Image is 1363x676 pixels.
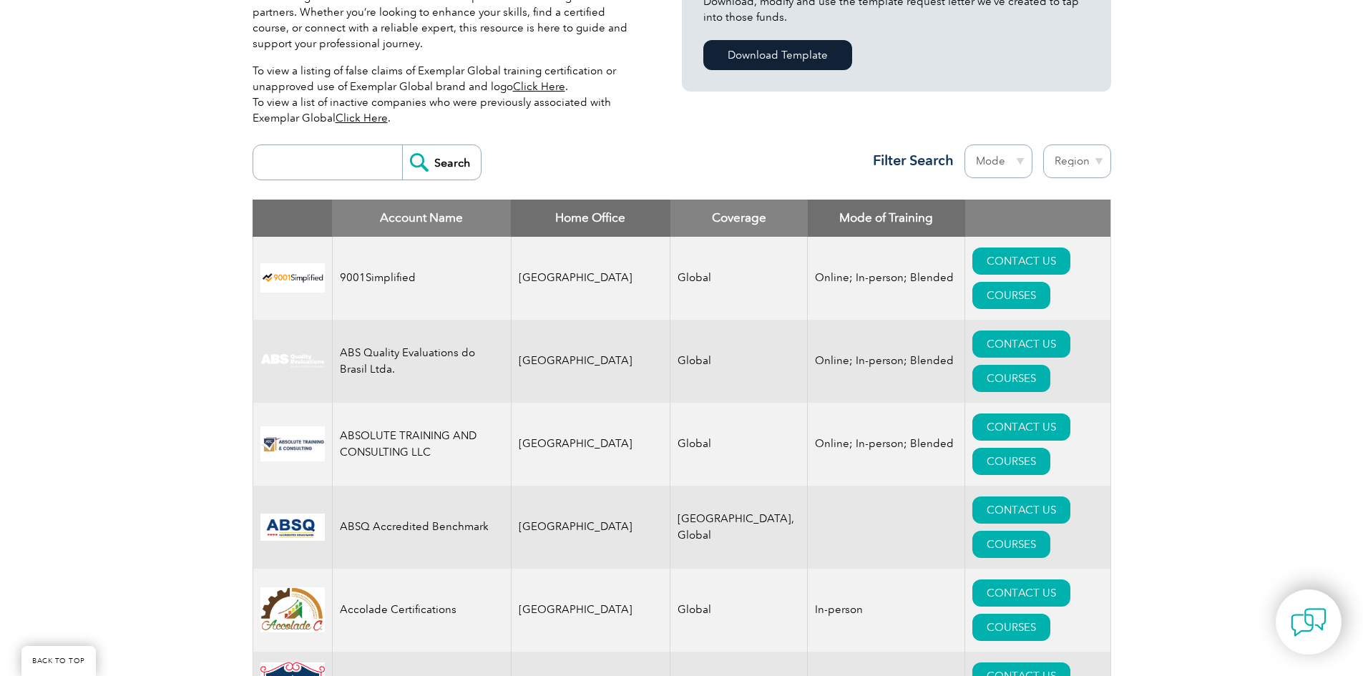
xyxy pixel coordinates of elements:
[808,403,965,486] td: Online; In-person; Blended
[965,200,1110,237] th: : activate to sort column ascending
[332,200,511,237] th: Account Name: activate to sort column descending
[670,486,808,569] td: [GEOGRAPHIC_DATA], Global
[972,579,1070,607] a: CONTACT US
[21,646,96,676] a: BACK TO TOP
[511,569,670,652] td: [GEOGRAPHIC_DATA]
[511,320,670,403] td: [GEOGRAPHIC_DATA]
[670,320,808,403] td: Global
[511,403,670,486] td: [GEOGRAPHIC_DATA]
[808,569,965,652] td: In-person
[402,145,481,180] input: Search
[511,486,670,569] td: [GEOGRAPHIC_DATA]
[670,569,808,652] td: Global
[972,496,1070,524] a: CONTACT US
[260,587,325,632] img: 1a94dd1a-69dd-eb11-bacb-002248159486-logo.jpg
[253,63,639,126] p: To view a listing of false claims of Exemplar Global training certification or unapproved use of ...
[260,514,325,541] img: cc24547b-a6e0-e911-a812-000d3a795b83-logo.png
[972,365,1050,392] a: COURSES
[972,282,1050,309] a: COURSES
[260,263,325,293] img: 37c9c059-616f-eb11-a812-002248153038-logo.png
[972,448,1050,475] a: COURSES
[1291,604,1327,640] img: contact-chat.png
[972,531,1050,558] a: COURSES
[808,200,965,237] th: Mode of Training: activate to sort column ascending
[332,403,511,486] td: ABSOLUTE TRAINING AND CONSULTING LLC
[332,486,511,569] td: ABSQ Accredited Benchmark
[513,80,565,93] a: Click Here
[864,152,954,170] h3: Filter Search
[703,40,852,70] a: Download Template
[332,320,511,403] td: ABS Quality Evaluations do Brasil Ltda.
[670,403,808,486] td: Global
[260,426,325,461] img: 16e092f6-eadd-ed11-a7c6-00224814fd52-logo.png
[972,413,1070,441] a: CONTACT US
[260,353,325,369] img: c92924ac-d9bc-ea11-a814-000d3a79823d-logo.jpg
[332,569,511,652] td: Accolade Certifications
[336,112,388,124] a: Click Here
[972,330,1070,358] a: CONTACT US
[332,237,511,320] td: 9001Simplified
[511,237,670,320] td: [GEOGRAPHIC_DATA]
[808,237,965,320] td: Online; In-person; Blended
[511,200,670,237] th: Home Office: activate to sort column ascending
[808,320,965,403] td: Online; In-person; Blended
[670,237,808,320] td: Global
[972,248,1070,275] a: CONTACT US
[670,200,808,237] th: Coverage: activate to sort column ascending
[972,614,1050,641] a: COURSES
